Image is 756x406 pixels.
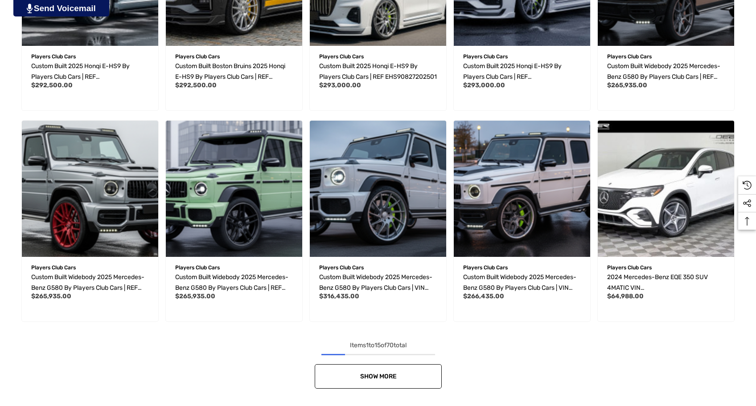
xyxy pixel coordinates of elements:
[463,61,581,82] a: Custom Built 2025 Honqi E-HS9 by Players Club Cars | REF EHS90826202501,$293,000.00
[607,81,647,89] span: $265,935.00
[18,340,738,389] nav: pagination
[175,262,293,273] p: Players Club Cars
[607,51,725,62] p: Players Club Cars
[607,273,724,313] span: 2024 Mercedes-Benz EQE 350 SUV 4MATIC VIN [US_VEHICLE_IDENTIFICATION_NUMBER]
[31,81,73,89] span: $292,500.00
[454,121,590,257] a: Custom Built Widebody 2025 Mercedes-Benz G580 by Players Club Cars | VIN W1NWM0ABXSX043942 | REF ...
[31,51,149,62] p: Players Club Cars
[463,51,581,62] p: Players Club Cars
[598,121,734,257] img: For Sale: 2024 Mercedes-Benz EQE 350 SUV 4MATIC VIN 4JGGM1CB9RA058715
[607,292,644,300] span: $64,988.00
[386,341,394,349] span: 70
[374,341,381,349] span: 15
[175,272,293,293] a: Custom Built Widebody 2025 Mercedes-Benz G580 by Players Club Cars | REF G5800818202501,$265,935.00
[18,340,738,351] div: Items to of total
[319,61,437,82] a: Custom Built 2025 Honqi E-HS9 by Players Club Cars | REF EHS90827202501,$293,000.00
[743,199,752,208] svg: Social Media
[463,273,580,313] span: Custom Built Widebody 2025 Mercedes-Benz G580 by Players Club Cars | VIN [US_VEHICLE_IDENTIFICATI...
[310,121,446,257] a: Custom Built Widebody 2025 Mercedes-Benz G580 by Players Club Cars | VIN W1NWM0ABXSX043942 | REF ...
[27,4,33,13] img: PjwhLS0gR2VuZXJhdG9yOiBHcmF2aXQuaW8gLS0+PHN2ZyB4bWxucz0iaHR0cDovL3d3dy53My5vcmcvMjAwMC9zdmciIHhtb...
[175,292,215,300] span: $265,935.00
[166,121,302,257] img: Custom Built Widebody 2025 Mercedes-Benz G580 by Players Club Cars | REF G5800818202501
[31,262,149,273] p: Players Club Cars
[319,262,437,273] p: Players Club Cars
[463,262,581,273] p: Players Club Cars
[463,272,581,293] a: Custom Built Widebody 2025 Mercedes-Benz G580 by Players Club Cars | VIN W1NWM0ABXSX043942 | REF ...
[360,373,396,380] span: Show More
[175,51,293,62] p: Players Club Cars
[315,364,442,389] a: Show More
[607,272,725,293] a: 2024 Mercedes-Benz EQE 350 SUV 4MATIC VIN 4JGGM1CB9RA058715,$64,988.00
[598,121,734,257] a: 2024 Mercedes-Benz EQE 350 SUV 4MATIC VIN 4JGGM1CB9RA058715,$64,988.00
[175,62,285,91] span: Custom Built Boston Bruins 2025 Honqi E-HS9 by Players Club Cars | REF EHS90827202502
[463,62,562,91] span: Custom Built 2025 Honqi E-HS9 by Players Club Cars | REF EHS90826202501
[366,341,369,349] span: 1
[31,273,144,302] span: Custom Built Widebody 2025 Mercedes-Benz G580 by Players Club Cars | REF G5800818202502
[166,121,302,257] a: Custom Built Widebody 2025 Mercedes-Benz G580 by Players Club Cars | REF G5800818202501,$265,935.00
[463,81,505,89] span: $293,000.00
[319,51,437,62] p: Players Club Cars
[607,61,725,82] a: Custom Built Widebody 2025 Mercedes-Benz G580 by Players Club Cars | REF G5800818202503,$265,935.00
[607,262,725,273] p: Players Club Cars
[175,81,217,89] span: $292,500.00
[310,121,446,257] img: For Sale: Custom Built 2025 Mercedes-Benz G580 by Players Club Cars | VIN W1NWM0ABXSX043942 | REF...
[22,121,158,257] img: Custom Built Widebody 2025 Mercedes-Benz G580 by Players Club Cars | REF G5800818202502
[31,272,149,293] a: Custom Built Widebody 2025 Mercedes-Benz G580 by Players Club Cars | REF G5800818202502,$265,935.00
[31,62,130,91] span: Custom Built 2025 Honqi E-HS9 by Players Club Cars | REF EHS90827202503
[738,217,756,226] svg: Top
[743,181,752,190] svg: Recently Viewed
[319,292,359,300] span: $316,435.00
[454,121,590,257] img: Custom Built 2025 Mercedes-Benz G580 by Players Club Cars | VIN W1NWM0ABXSX043942 | REF G58008172...
[319,273,436,313] span: Custom Built Widebody 2025 Mercedes-Benz G580 by Players Club Cars | VIN [US_VEHICLE_IDENTIFICATI...
[175,61,293,82] a: Custom Built Boston Bruins 2025 Honqi E-HS9 by Players Club Cars | REF EHS90827202502,$292,500.00
[463,292,504,300] span: $266,435.00
[319,62,437,81] span: Custom Built 2025 Honqi E-HS9 by Players Club Cars | REF EHS90827202501
[22,121,158,257] a: Custom Built Widebody 2025 Mercedes-Benz G580 by Players Club Cars | REF G5800818202502,$265,935.00
[31,292,71,300] span: $265,935.00
[175,273,288,302] span: Custom Built Widebody 2025 Mercedes-Benz G580 by Players Club Cars | REF G5800818202501
[319,272,437,293] a: Custom Built Widebody 2025 Mercedes-Benz G580 by Players Club Cars | VIN W1NWM0ABXSX043942 | REF ...
[31,61,149,82] a: Custom Built 2025 Honqi E-HS9 by Players Club Cars | REF EHS90827202503,$292,500.00
[607,62,720,91] span: Custom Built Widebody 2025 Mercedes-Benz G580 by Players Club Cars | REF G5800818202503
[319,81,361,89] span: $293,000.00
